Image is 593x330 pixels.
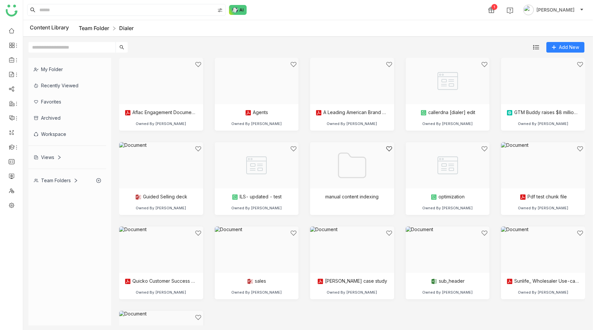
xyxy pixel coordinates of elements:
img: Document [215,58,299,104]
div: GTM Buddy raises $8 million to fix “leaky” B2B sales funnels [506,109,580,116]
img: list.svg [533,44,539,50]
div: Owned By [PERSON_NAME] [136,121,186,126]
div: Owned By [PERSON_NAME] [327,121,377,126]
img: xlsx.svg [431,278,437,285]
div: Owned By [PERSON_NAME] [136,290,186,295]
div: A Leading American Brand of Oral Hygiene Products | test | nlp [315,109,389,116]
a: Team Folder [79,25,109,31]
img: pdf.svg [317,278,324,285]
div: [PERSON_NAME] case study [317,278,387,285]
div: Pdf test chunk file [520,194,567,200]
img: paper.svg [420,109,427,116]
img: Document [406,227,490,273]
span: [PERSON_NAME] [536,6,574,14]
div: Owned By [PERSON_NAME] [422,290,473,295]
img: avatar [523,5,534,15]
img: Paper [406,58,490,104]
button: [PERSON_NAME] [522,5,585,15]
img: pdf.svg [506,278,513,285]
img: Document [501,227,585,273]
div: manual content indexing [325,194,379,199]
img: pptx.svg [247,278,253,285]
div: Archived [28,110,106,126]
div: Owned By [PERSON_NAME] [518,290,569,295]
div: callerdna [dialer] edit [420,109,475,116]
div: Owned By [PERSON_NAME] [231,290,282,295]
div: sub_header [431,278,465,285]
img: Document [310,227,394,273]
div: Owned By [PERSON_NAME] [327,290,377,295]
div: Team Folders [34,178,78,183]
button: Add New [546,42,584,53]
img: Document [215,227,299,273]
img: paper.svg [232,194,238,200]
div: Owned By [PERSON_NAME] [422,206,473,210]
div: Owned By [PERSON_NAME] [231,206,282,210]
img: article.svg [506,109,513,116]
img: pdf.svg [124,278,131,285]
div: Aflac Engagement Documents_ New [124,109,198,116]
span: Add New [559,44,579,51]
div: Guided Selling deck [135,194,187,200]
img: ask-buddy-normal.svg [229,5,247,15]
img: pptx.svg [135,194,142,200]
div: 1 [491,4,497,10]
div: Owned By [PERSON_NAME] [136,206,186,210]
img: Document [119,227,203,273]
img: search-type.svg [217,8,223,13]
div: optimization [431,194,465,200]
div: Recently Viewed [28,77,106,94]
div: My Folder [28,61,106,77]
img: pdf.svg [245,109,251,116]
div: Favorites [28,94,106,110]
img: help.svg [507,7,513,14]
div: Owned By [PERSON_NAME] [422,121,473,126]
img: Paper [215,142,299,188]
img: Paper [406,142,490,188]
img: pdf.svg [124,109,131,116]
img: pdf.svg [315,109,322,116]
div: Agents [245,109,268,116]
div: Workspace [28,126,106,142]
img: paper.svg [431,194,437,200]
div: Owned By [PERSON_NAME] [518,121,569,126]
img: Document [501,142,585,188]
img: Folder [336,149,369,182]
img: Document [310,58,394,104]
div: Sunlife_ Wholesaler Use-case _ [GEOGRAPHIC_DATA] [506,278,580,285]
div: Views [34,154,62,160]
div: ILS- updated - test [232,194,282,200]
div: Owned By [PERSON_NAME] [231,121,282,126]
a: Dialer [119,25,134,31]
div: Owned By [PERSON_NAME] [518,206,569,210]
img: Document [119,142,203,188]
div: Content Library [30,24,134,32]
img: logo [6,5,18,17]
img: pdf.svg [520,194,526,200]
div: sales [247,278,266,285]
div: Quicko Customer Success Story [124,278,198,285]
img: Document [119,58,203,104]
